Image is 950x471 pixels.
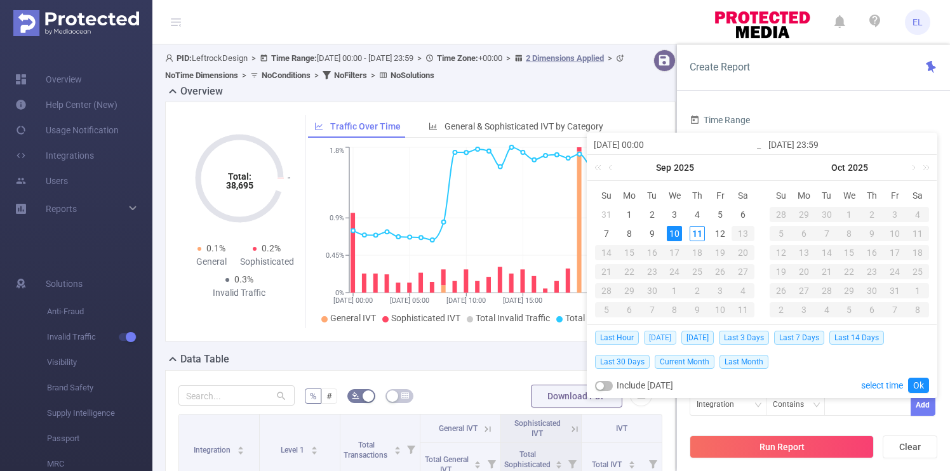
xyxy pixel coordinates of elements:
div: 20 [793,264,815,279]
td: October 15, 2025 [838,243,861,262]
td: September 30, 2025 [641,281,664,300]
td: November 4, 2025 [815,300,838,319]
td: September 12, 2025 [709,224,732,243]
div: 3 [883,207,906,222]
td: September 1, 2025 [618,205,641,224]
span: Visibility [47,350,152,375]
div: 12 [712,226,728,241]
div: 6 [618,302,641,317]
td: September 8, 2025 [618,224,641,243]
span: Fr [709,190,732,201]
div: 25 [686,264,709,279]
span: Mo [618,190,641,201]
div: 5 [838,302,861,317]
span: > [248,53,260,63]
tspan: [DATE] 05:00 [390,296,429,305]
td: October 4, 2025 [906,205,929,224]
img: Protected Media [13,10,139,36]
td: September 29, 2025 [618,281,641,300]
td: October 9, 2025 [860,224,883,243]
span: Mo [793,190,815,201]
i: icon: down [813,401,820,410]
h2: Data Table [180,352,229,367]
th: Wed [838,186,861,205]
tspan: 38,695 [225,180,253,190]
td: September 27, 2025 [732,262,754,281]
td: October 31, 2025 [883,281,906,300]
i: icon: bg-colors [352,392,359,399]
span: Anti-Fraud [47,299,152,324]
td: September 17, 2025 [664,243,686,262]
tspan: Total: [227,171,251,182]
td: October 23, 2025 [860,262,883,281]
span: > [502,53,514,63]
a: Next year (Control + right) [916,155,932,180]
td: September 14, 2025 [595,243,618,262]
td: September 11, 2025 [686,224,709,243]
div: 13 [732,226,754,241]
a: Previous month (PageUp) [606,155,617,180]
span: 0.1% [206,243,225,253]
tspan: 0% [335,289,344,297]
div: 22 [618,264,641,279]
td: November 7, 2025 [883,300,906,319]
th: Thu [860,186,883,205]
span: We [664,190,686,201]
td: September 25, 2025 [686,262,709,281]
td: October 6, 2025 [618,300,641,319]
td: September 28, 2025 [770,205,793,224]
td: October 5, 2025 [770,224,793,243]
span: [DATE] [681,331,714,345]
div: 7 [815,226,838,241]
td: October 29, 2025 [838,281,861,300]
b: PID: [177,53,192,63]
span: Last Month [719,355,768,369]
td: September 20, 2025 [732,243,754,262]
span: Traffic Over Time [330,121,401,131]
span: Tu [641,190,664,201]
td: October 10, 2025 [883,224,906,243]
td: November 6, 2025 [860,300,883,319]
tspan: [DATE] 15:00 [503,296,542,305]
div: 14 [595,245,618,260]
span: Th [686,190,709,201]
div: Include [DATE] [595,373,673,397]
div: 28 [770,207,793,222]
div: 7 [641,302,664,317]
td: September 28, 2025 [595,281,618,300]
a: Ok [908,378,929,393]
div: 5 [770,226,793,241]
div: 24 [883,264,906,279]
td: November 2, 2025 [770,300,793,319]
div: 31 [599,207,614,222]
span: Solutions [46,271,83,296]
td: October 8, 2025 [664,300,686,319]
td: September 9, 2025 [641,224,664,243]
td: October 1, 2025 [838,205,861,224]
td: September 5, 2025 [709,205,732,224]
div: 15 [618,245,641,260]
th: Sat [732,186,754,205]
div: 4 [732,283,754,298]
div: 11 [690,226,705,241]
td: September 4, 2025 [686,205,709,224]
tspan: 0.9% [330,214,344,222]
div: 7 [883,302,906,317]
span: > [604,53,616,63]
u: 2 Dimensions Applied [526,53,604,63]
td: October 7, 2025 [815,224,838,243]
div: 8 [664,302,686,317]
div: 7 [599,226,614,241]
td: November 5, 2025 [838,300,861,319]
td: October 1, 2025 [664,281,686,300]
div: 29 [793,207,815,222]
td: October 30, 2025 [860,281,883,300]
input: Search... [178,385,295,406]
span: Current Month [655,355,714,369]
div: 2 [860,207,883,222]
div: 5 [712,207,728,222]
span: General IVT [330,313,376,323]
td: October 13, 2025 [793,243,815,262]
div: 2 [686,283,709,298]
b: Time Range: [271,53,317,63]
